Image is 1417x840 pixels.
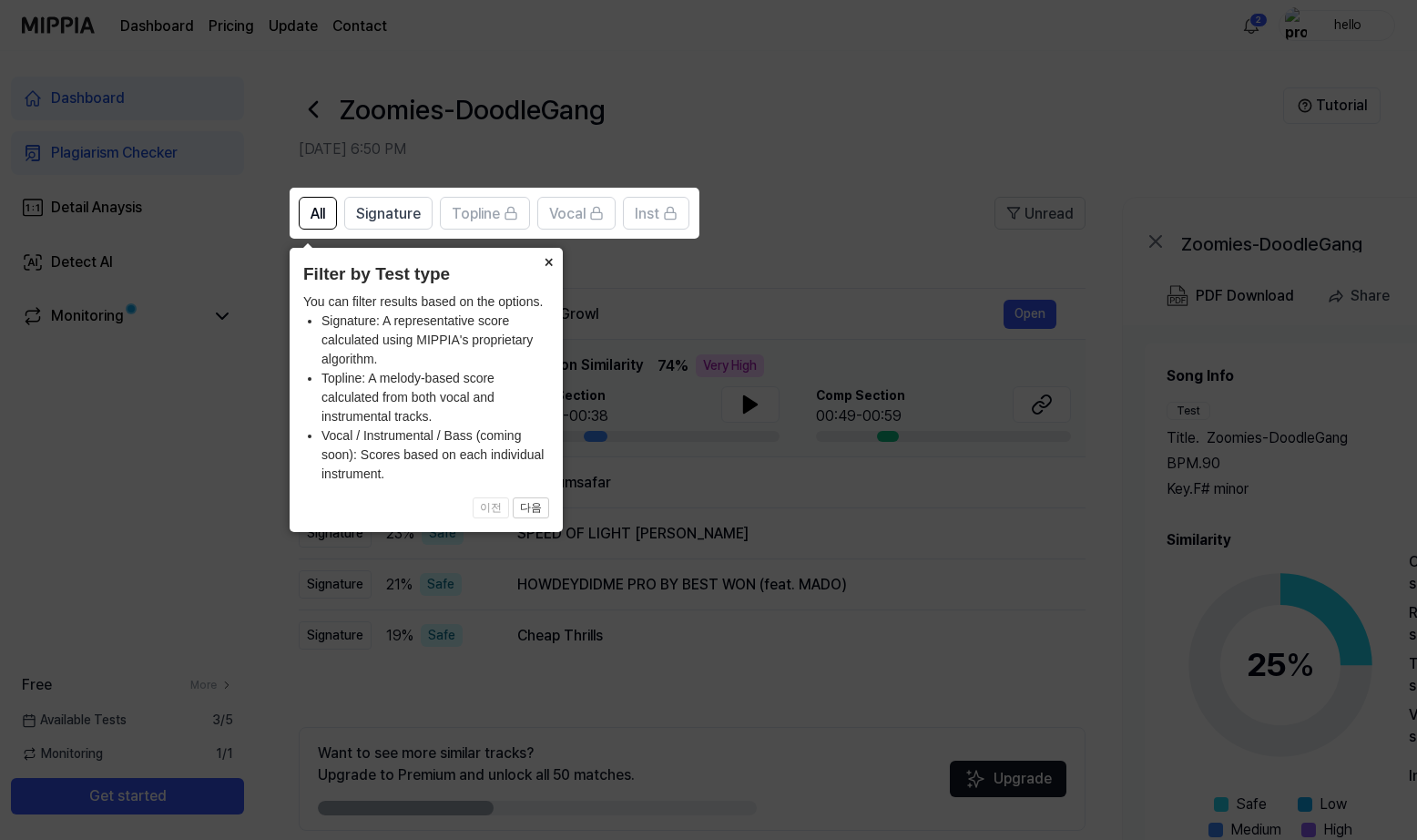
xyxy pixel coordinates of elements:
button: Topline [440,197,530,230]
button: Vocal [537,197,616,230]
span: Signature [356,203,421,225]
button: Signature [344,197,433,230]
span: Inst [635,203,659,225]
button: Inst [623,197,689,230]
li: Topline: A melody-based score calculated from both vocal and instrumental tracks. [321,369,549,426]
span: Vocal [549,203,586,225]
button: 다음 [513,497,549,519]
header: Filter by Test type [303,261,549,288]
button: Close [534,248,563,273]
div: You can filter results based on the options. [303,292,549,484]
li: Vocal / Instrumental / Bass (coming soon): Scores based on each individual instrument. [321,426,549,484]
span: Topline [452,203,500,225]
span: All [311,203,325,225]
button: All [299,197,337,230]
li: Signature: A representative score calculated using MIPPIA's proprietary algorithm. [321,312,549,369]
